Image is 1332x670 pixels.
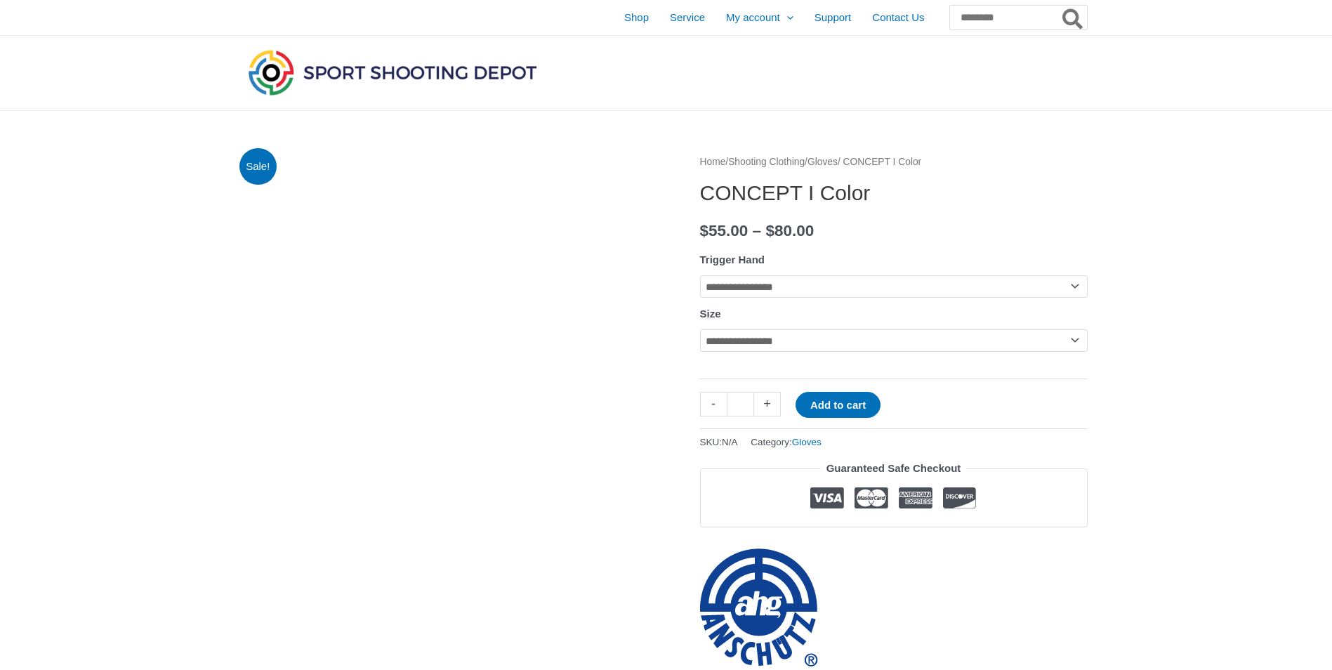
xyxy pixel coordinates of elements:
a: Shooting Clothing [728,157,805,167]
bdi: 55.00 [700,222,749,239]
img: Sport Shooting Depot [245,46,540,98]
bdi: 80.00 [765,222,814,239]
h1: CONCEPT I Color [700,180,1088,206]
a: - [700,392,727,416]
button: Add to cart [796,392,881,418]
a: Gloves [807,157,838,167]
input: Product quantity [727,392,754,416]
label: Trigger Hand [700,254,765,265]
span: $ [700,222,709,239]
span: $ [765,222,774,239]
span: Category: [751,433,822,451]
legend: Guaranteed Safe Checkout [821,459,967,478]
span: – [753,222,762,239]
a: + [754,392,781,416]
label: Size [700,308,721,320]
span: SKU: [700,433,738,451]
a: ahg-Anschütz [700,549,818,666]
a: Gloves [792,437,822,447]
button: Search [1060,6,1087,29]
a: Home [700,157,726,167]
span: N/A [722,437,738,447]
nav: Breadcrumb [700,153,1088,171]
span: Sale! [239,148,277,185]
